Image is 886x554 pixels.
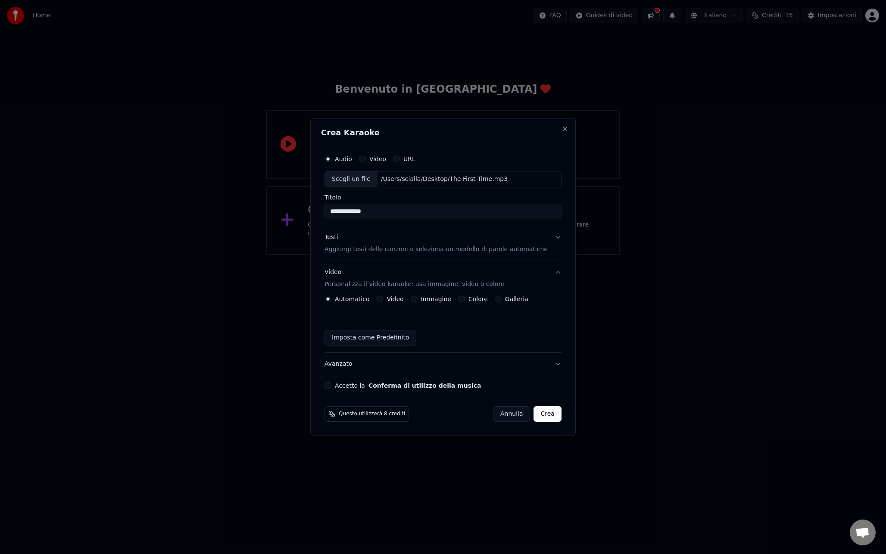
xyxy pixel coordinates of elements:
p: Aggiungi testi delle canzoni o seleziona un modello di parole automatiche [324,245,548,254]
h2: Crea Karaoke [321,129,565,137]
p: Personalizza il video karaoke: usa immagine, video o colore [324,280,504,289]
button: Annulla [493,406,530,422]
label: Titolo [324,194,562,200]
button: Crea [534,406,562,422]
button: Accetto la [368,383,481,389]
label: Galleria [505,296,528,302]
label: Automatico [335,296,369,302]
button: VideoPersonalizza il video karaoke: usa immagine, video o colore [324,261,562,296]
label: Immagine [421,296,451,302]
div: Testi [324,233,338,242]
label: Audio [335,156,352,162]
label: Colore [468,296,488,302]
div: /Users/scialla/Desktop/The First Time.mp3 [377,175,511,184]
div: Scegli un file [325,171,377,187]
label: Accetto la [335,383,481,389]
button: TestiAggiungi testi delle canzoni o seleziona un modello di parole automatiche [324,226,562,261]
button: Imposta come Predefinito [324,330,416,345]
label: Video [387,296,403,302]
span: Questo utilizzerà 8 crediti [339,411,405,417]
label: URL [403,156,415,162]
label: Video [369,156,386,162]
button: Avanzato [324,353,562,375]
div: VideoPersonalizza il video karaoke: usa immagine, video o colore [324,296,562,352]
div: Video [324,268,504,289]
